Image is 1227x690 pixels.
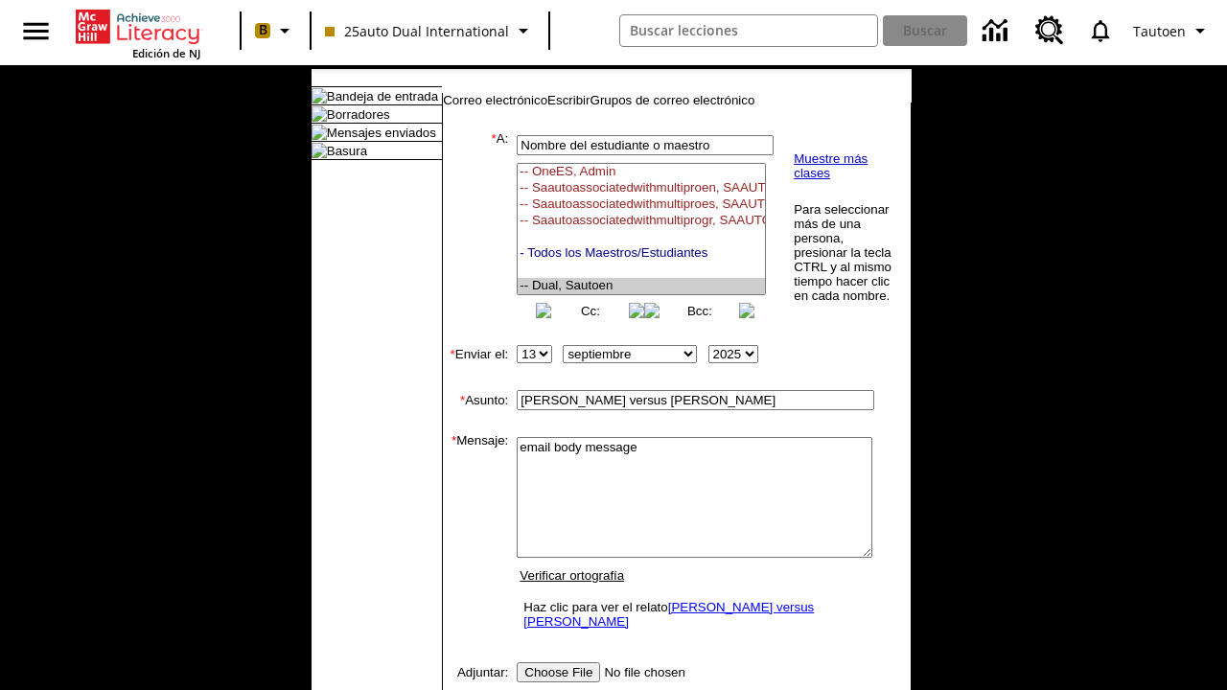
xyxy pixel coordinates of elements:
[518,278,765,294] option: -- Dual, Sautoen
[443,131,508,322] td: A:
[327,89,438,103] a: Bandeja de entrada
[1076,6,1125,56] a: Notificaciones
[508,222,513,232] img: spacer.gif
[523,600,814,629] a: [PERSON_NAME] versus [PERSON_NAME]
[508,354,509,355] img: spacer.gif
[508,536,509,537] img: spacer.gif
[793,201,895,304] td: Para seleccionar más de una persona, presionar la tecla CTRL y al mismo tiempo hacer clic en cada...
[443,93,547,107] a: Correo electrónico
[508,400,509,401] img: spacer.gif
[443,341,508,367] td: Enviar el:
[518,213,765,229] option: -- Saautoassociatedwithmultiprogr, SAAUTOASSOCIATEDWITHMULTIPROGRAMCLA
[443,433,508,639] td: Mensaje:
[259,18,267,42] span: B
[508,672,509,673] img: spacer.gif
[247,13,304,48] button: Boost El color de la clase es melocotón. Cambiar el color de la clase.
[443,322,462,341] img: spacer.gif
[443,386,508,414] td: Asunto:
[971,5,1024,57] a: Centro de información
[590,93,755,107] a: Grupos de correo electrónico
[325,21,509,41] span: 25auto Dual International
[443,658,508,686] td: Adjuntar:
[547,93,590,107] a: Escribir
[687,304,712,318] a: Bcc:
[794,151,868,180] a: Muestre más clases
[536,303,551,318] img: button_left.png
[739,303,754,318] img: button_right.png
[312,143,327,158] img: folder_icon.gif
[519,595,870,633] td: Haz clic para ver el relato
[312,106,327,122] img: folder_icon.gif
[518,180,765,196] option: -- Saautoassociatedwithmultiproen, SAAUTOASSOCIATEDWITHMULTIPROGRAMEN
[8,3,64,59] button: Abrir el menú lateral
[620,15,878,46] input: Buscar campo
[327,144,367,158] a: Basura
[132,46,200,60] span: Edición de NJ
[443,414,462,433] img: spacer.gif
[518,245,765,262] option: - Todos los Maestros/Estudiantes
[581,304,600,318] a: Cc:
[76,6,200,60] div: Portada
[1125,13,1219,48] button: Perfil/Configuración
[629,303,644,318] img: button_right.png
[518,164,765,180] option: -- OneES, Admin
[312,88,327,103] img: folder_icon.gif
[1133,21,1186,41] span: Tautoen
[443,367,462,386] img: spacer.gif
[518,196,765,213] option: -- Saautoassociatedwithmultiproes, SAAUTOASSOCIATEDWITHMULTIPROGRAMES
[327,126,436,140] a: Mensajes enviados
[327,107,390,122] a: Borradores
[312,125,327,140] img: folder_icon.gif
[644,303,660,318] img: button_left.png
[443,639,462,658] img: spacer.gif
[520,568,624,583] a: Verificar ortografía
[1024,5,1076,57] a: Centro de recursos, Se abrirá en una pestaña nueva.
[317,13,543,48] button: Clase: 25auto Dual International, Selecciona una clase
